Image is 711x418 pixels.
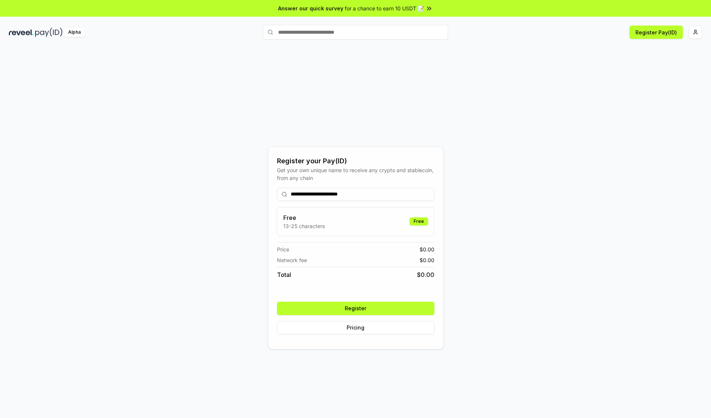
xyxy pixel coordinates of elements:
[630,26,683,39] button: Register Pay(ID)
[277,302,434,315] button: Register
[277,156,434,166] div: Register your Pay(ID)
[277,270,291,279] span: Total
[277,245,289,253] span: Price
[277,166,434,182] div: Get your own unique name to receive any crypto and stablecoin, from any chain
[278,4,343,12] span: Answer our quick survey
[420,245,434,253] span: $ 0.00
[283,222,325,230] p: 13-25 characters
[35,28,63,37] img: pay_id
[283,213,325,222] h3: Free
[64,28,85,37] div: Alpha
[277,321,434,334] button: Pricing
[420,256,434,264] span: $ 0.00
[345,4,424,12] span: for a chance to earn 10 USDT 📝
[9,28,34,37] img: reveel_dark
[277,256,307,264] span: Network fee
[410,217,428,225] div: Free
[417,270,434,279] span: $ 0.00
